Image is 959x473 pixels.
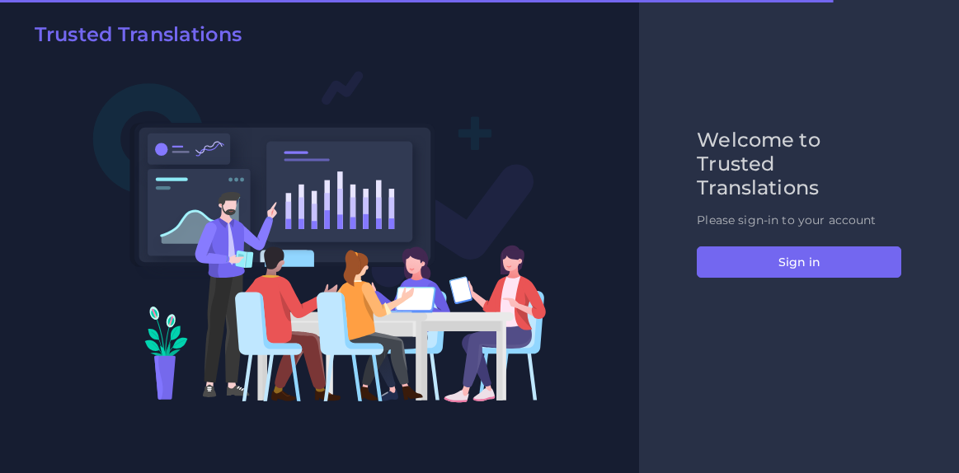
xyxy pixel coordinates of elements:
button: Sign in [697,246,901,278]
h2: Trusted Translations [35,23,242,47]
img: Login V2 [92,70,547,403]
a: Trusted Translations [23,23,242,53]
p: Please sign-in to your account [697,212,901,229]
h2: Welcome to Trusted Translations [697,129,901,199]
